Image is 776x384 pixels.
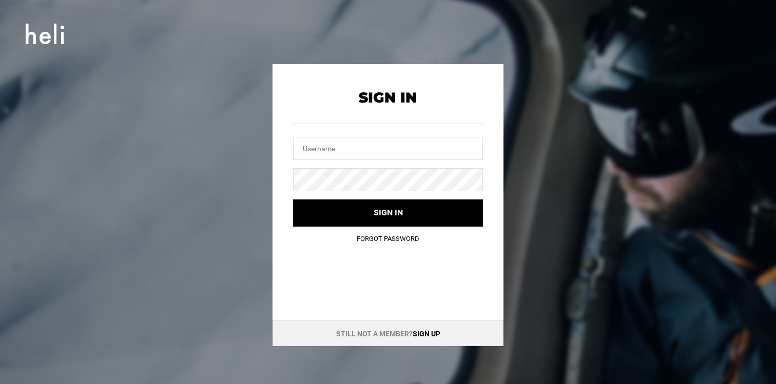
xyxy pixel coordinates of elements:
[413,330,440,338] a: Sign up
[293,199,483,227] button: Sign in
[273,320,503,346] div: Still not a member?
[293,137,483,160] input: Username
[293,90,483,106] h2: Sign In
[357,235,419,242] a: Forgot Password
